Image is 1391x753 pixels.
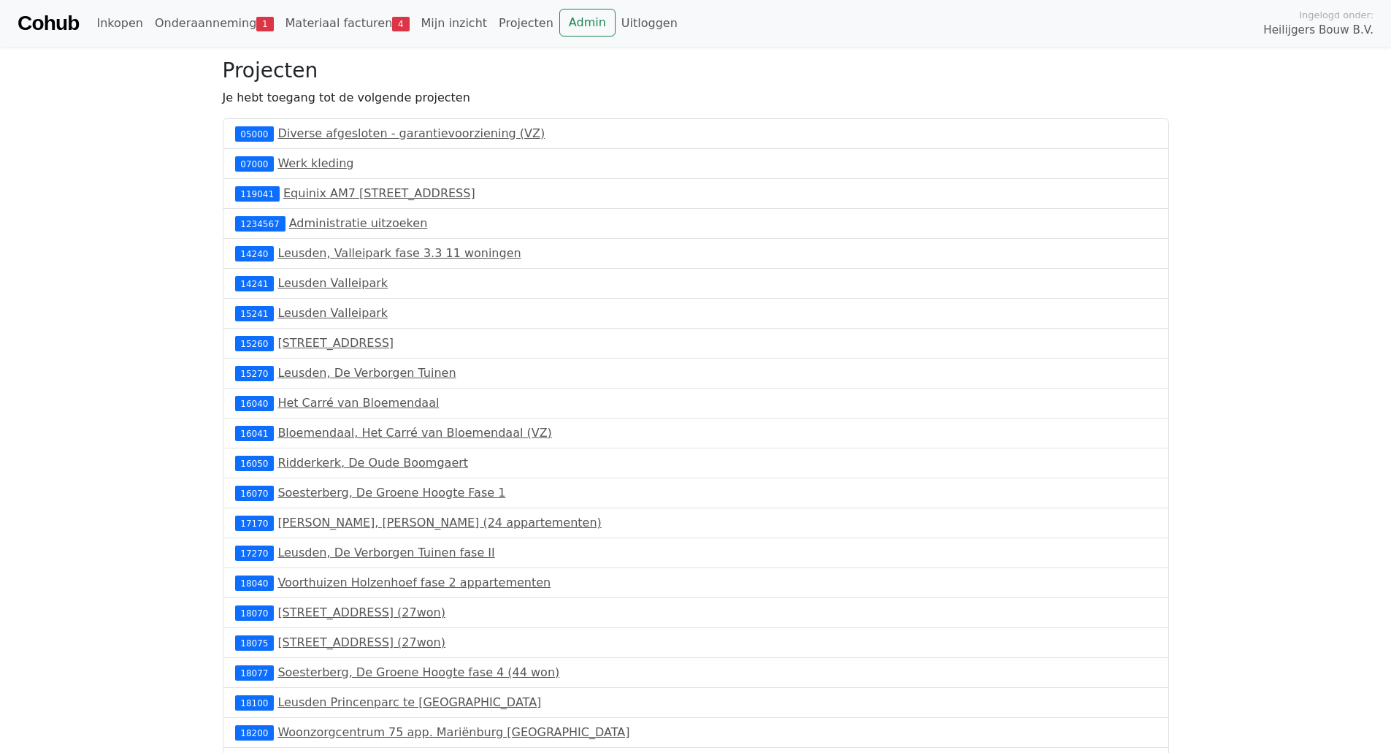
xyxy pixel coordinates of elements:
a: Woonzorgcentrum 75 app. Mariënburg [GEOGRAPHIC_DATA] [277,725,629,739]
div: 16050 [235,456,275,470]
a: Werk kleding [277,156,353,170]
a: Onderaanneming1 [149,9,280,38]
div: 07000 [235,156,275,171]
div: 14240 [235,246,275,261]
a: [PERSON_NAME], [PERSON_NAME] (24 appartementen) [277,516,601,530]
a: Bloemendaal, Het Carré van Bloemendaal (VZ) [277,426,551,440]
span: Heilijgers Bouw B.V. [1263,22,1373,39]
div: 1234567 [235,216,286,231]
div: 14241 [235,276,275,291]
div: 15270 [235,366,275,381]
a: [STREET_ADDRESS] (27won) [277,605,445,619]
div: 16040 [235,396,275,410]
div: 17170 [235,516,275,530]
a: Leusden, Valleipark fase 3.3 11 woningen [277,246,521,260]
a: Soesterberg, De Groene Hoogte Fase 1 [277,486,505,500]
div: 16070 [235,486,275,500]
a: [STREET_ADDRESS] (27won) [277,635,445,649]
a: Materiaal facturen4 [280,9,415,38]
h3: Projecten [223,58,1169,83]
div: 18070 [235,605,275,620]
a: [STREET_ADDRESS] [277,336,394,350]
a: Het Carré van Bloemendaal [277,396,439,410]
div: 18075 [235,635,275,650]
a: Leusden Valleipark [277,276,388,290]
a: Ridderkerk, De Oude Boomgaert [277,456,468,470]
a: Admin [559,9,616,37]
div: 18077 [235,665,275,680]
a: Leusden Princenparc te [GEOGRAPHIC_DATA] [277,695,541,709]
a: Equinix AM7 [STREET_ADDRESS] [283,186,475,200]
div: 18200 [235,725,275,740]
div: 05000 [235,126,275,141]
div: 15260 [235,336,275,351]
a: Uitloggen [616,9,683,38]
div: 18100 [235,695,275,710]
a: Cohub [18,6,79,41]
div: 15241 [235,306,275,321]
div: 16041 [235,426,275,440]
a: Projecten [493,9,559,38]
div: 18040 [235,576,275,590]
a: Mijn inzicht [415,9,494,38]
a: Administratie uitzoeken [289,216,428,230]
a: Leusden, De Verborgen Tuinen [277,366,456,380]
a: Diverse afgesloten - garantievoorziening (VZ) [277,126,545,140]
a: Leusden, De Verborgen Tuinen fase II [277,546,494,559]
p: Je hebt toegang tot de volgende projecten [223,89,1169,107]
a: Soesterberg, De Groene Hoogte fase 4 (44 won) [277,665,559,679]
span: 1 [256,17,273,31]
span: 4 [392,17,409,31]
span: Ingelogd onder: [1299,8,1373,22]
a: Inkopen [91,9,148,38]
div: 17270 [235,546,275,560]
div: 119041 [235,186,280,201]
a: Leusden Valleipark [277,306,388,320]
a: Voorthuizen Holzenhoef fase 2 appartementen [277,576,551,589]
